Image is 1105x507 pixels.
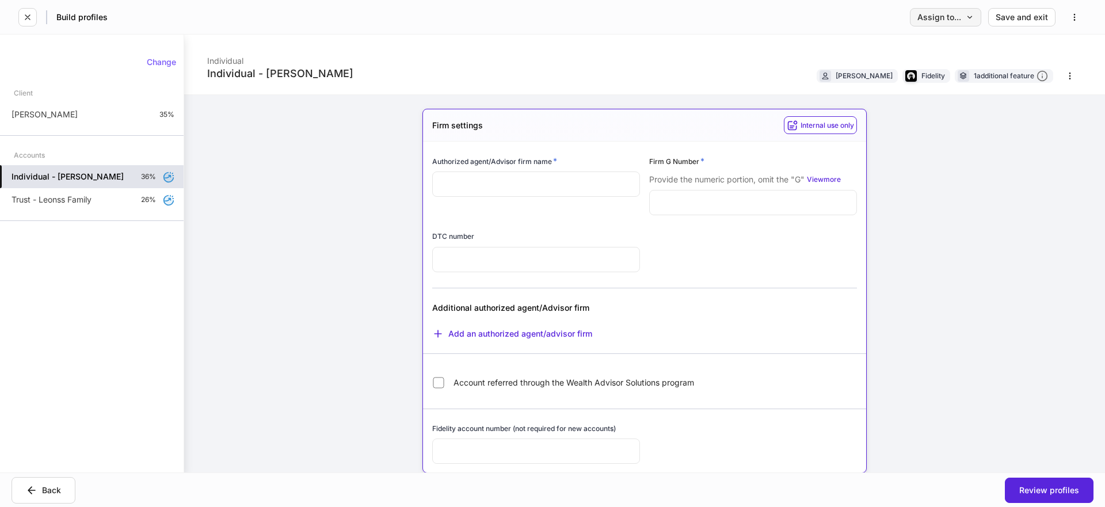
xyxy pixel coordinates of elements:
[988,8,1056,26] button: Save and exit
[917,13,974,21] div: Assign to...
[12,194,92,205] p: Trust - Leonss Family
[14,145,45,165] div: Accounts
[432,120,483,131] h5: Firm settings
[649,155,857,167] div: Firm G Number
[432,231,474,242] h6: DTC number
[921,70,945,81] div: Fidelity
[432,302,712,314] div: Additional authorized agent/Advisor firm
[159,110,174,119] p: 35%
[12,477,75,504] button: Back
[996,13,1048,21] div: Save and exit
[12,109,78,120] p: [PERSON_NAME]
[432,155,557,167] h6: Authorized agent/Advisor firm name
[974,70,1048,82] div: 1 additional feature
[432,328,592,340] button: Add an authorized agent/advisor firm
[807,174,841,185] button: Viewmore
[801,120,854,131] h6: Internal use only
[1005,478,1093,503] button: Review profiles
[910,8,981,26] button: Assign to...
[147,58,176,66] div: Change
[649,174,805,185] p: Provide the numeric portion, omit the "G"
[26,485,61,496] div: Back
[836,70,893,81] div: [PERSON_NAME]
[432,423,616,434] h6: Fidelity account number (not required for new accounts)
[139,53,184,71] button: Change
[141,172,156,181] p: 36%
[12,171,124,182] h5: Individual - [PERSON_NAME]
[141,195,156,204] p: 26%
[14,83,33,103] div: Client
[1019,486,1079,494] div: Review profiles
[454,377,694,388] span: Account referred through the Wealth Advisor Solutions program
[207,67,353,81] div: Individual - [PERSON_NAME]
[56,12,108,23] h5: Build profiles
[207,48,353,67] div: Individual
[807,176,841,183] div: View more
